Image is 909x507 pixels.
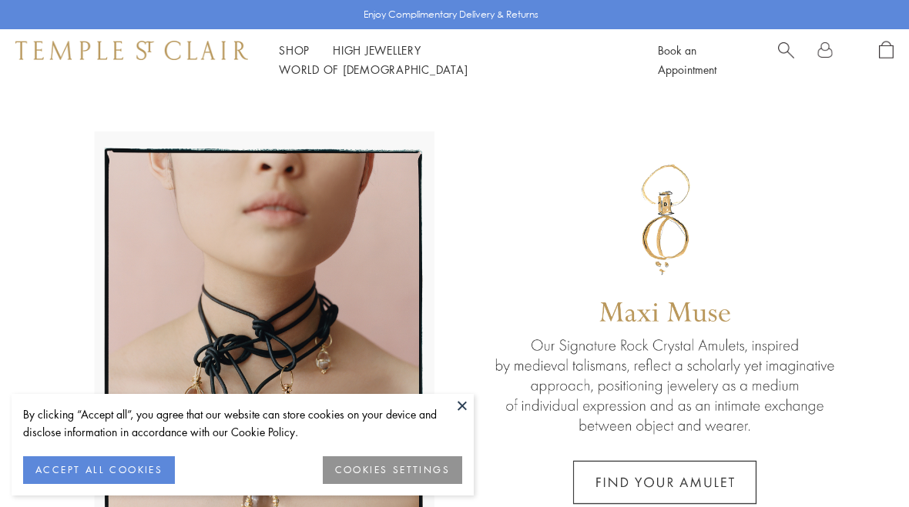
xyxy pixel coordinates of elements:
a: ShopShop [279,42,310,58]
button: ACCEPT ALL COOKIES [23,456,175,484]
img: Temple St. Clair [15,41,248,59]
iframe: Gorgias live chat messenger [832,435,894,492]
a: World of [DEMOGRAPHIC_DATA]World of [DEMOGRAPHIC_DATA] [279,62,468,77]
div: By clicking “Accept all”, you agree that our website can store cookies on your device and disclos... [23,405,462,441]
a: High JewelleryHigh Jewellery [333,42,421,58]
nav: Main navigation [279,41,623,79]
p: Enjoy Complimentary Delivery & Returns [364,7,538,22]
button: COOKIES SETTINGS [323,456,462,484]
a: Open Shopping Bag [879,41,894,79]
a: Book an Appointment [658,42,716,77]
a: Search [778,41,794,79]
